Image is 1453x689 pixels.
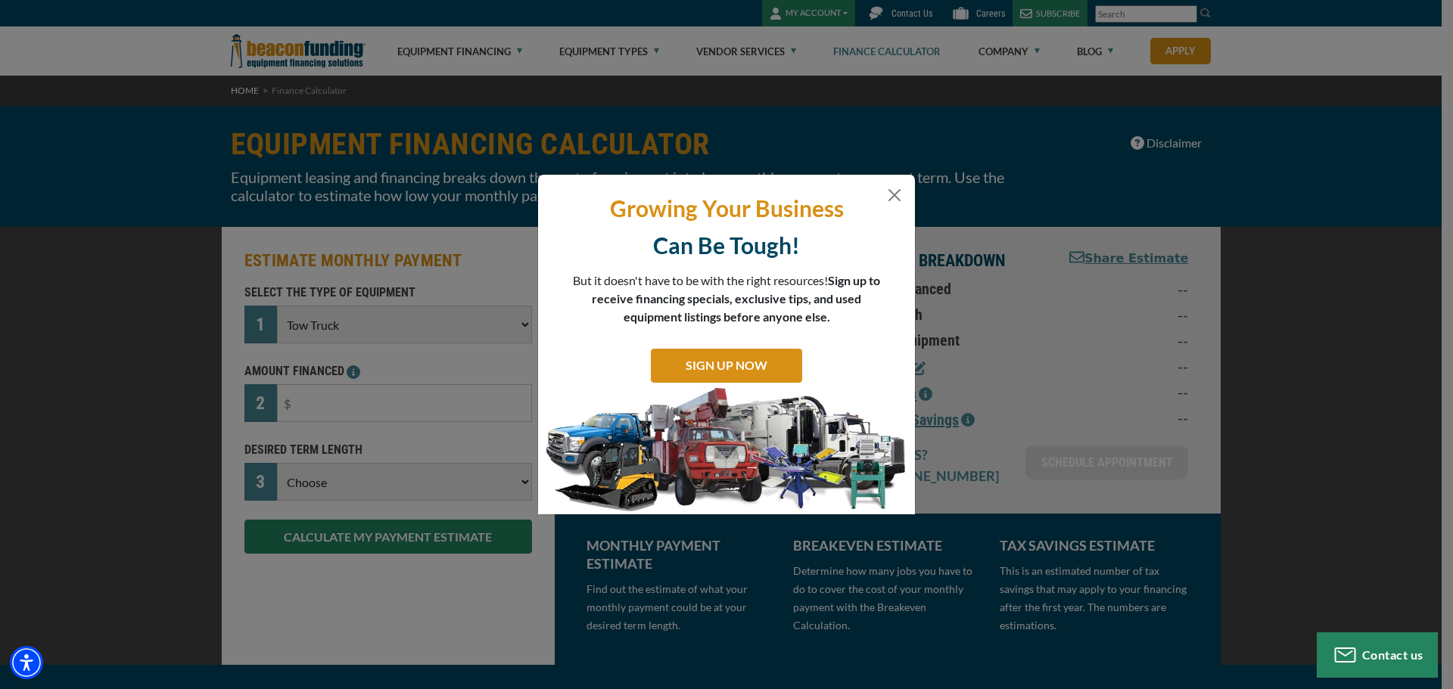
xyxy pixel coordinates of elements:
span: Contact us [1362,647,1423,662]
p: But it doesn't have to be with the right resources! [572,272,881,326]
button: Contact us [1317,632,1438,678]
img: subscribe-modal.jpg [538,386,915,515]
span: Sign up to receive financing specials, exclusive tips, and used equipment listings before anyone ... [592,273,880,324]
button: Close [885,186,904,204]
a: SIGN UP NOW [651,349,802,383]
p: Growing Your Business [549,194,904,223]
div: Accessibility Menu [10,646,43,679]
p: Can Be Tough! [549,231,904,260]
